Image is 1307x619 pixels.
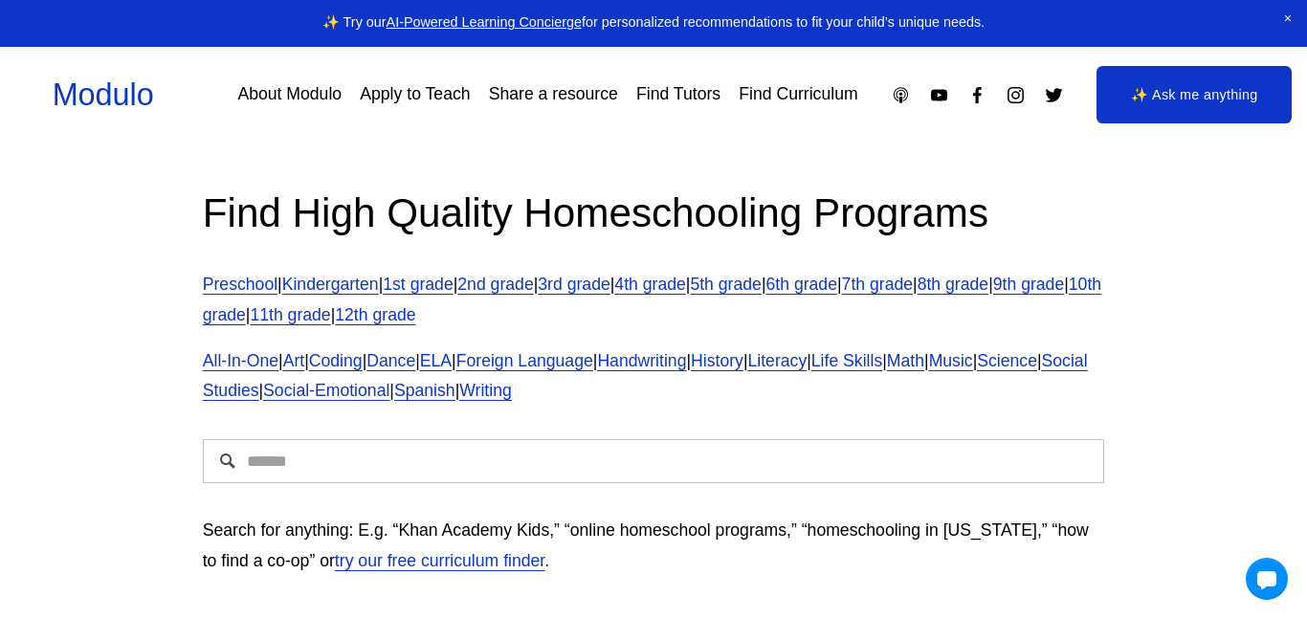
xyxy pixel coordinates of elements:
[1006,85,1026,105] a: Instagram
[739,78,857,112] a: Find Curriculum
[918,275,988,294] a: 8th grade
[263,381,389,400] a: Social-Emotional
[842,275,913,294] a: 7th grade
[887,351,924,370] a: Math
[614,275,685,294] a: 4th grade
[335,305,415,324] a: 12th grade
[203,351,278,370] a: All-In-One
[811,351,882,370] a: Life Skills
[203,270,1105,331] p: | | | | | | | | | | | | |
[891,85,911,105] a: Apple Podcasts
[459,381,512,400] a: Writing
[309,351,363,370] a: Coding
[250,305,330,324] a: 11th grade
[335,551,544,570] a: try our free curriculum finder
[203,275,277,294] a: Preschool
[691,351,743,370] a: History
[538,275,609,294] a: 3rd grade
[456,351,593,370] a: Foreign Language
[237,78,342,112] a: About Modulo
[387,14,582,30] a: AI-Powered Learning Concierge
[366,351,415,370] a: Dance
[282,275,379,294] a: Kindergarten
[993,275,1064,294] a: 9th grade
[203,439,1105,483] input: Search
[929,85,949,105] a: YouTube
[203,346,1105,408] p: | | | | | | | | | | | | | | | |
[203,187,1105,239] h2: Find High Quality Homeschooling Programs
[597,351,686,370] a: Handwriting
[360,78,470,112] a: Apply to Teach
[747,351,807,370] a: Literacy
[203,275,1101,324] a: 10th grade
[766,275,837,294] a: 6th grade
[394,381,455,400] a: Spanish
[383,275,454,294] a: 1st grade
[929,351,973,370] a: Music
[203,516,1105,577] p: Search for anything: E.g. “Khan Academy Kids,” “online homeschool programs,” “homeschooling in [U...
[1097,66,1292,123] a: ✨ Ask me anything
[1044,85,1064,105] a: Twitter
[967,85,987,105] a: Facebook
[203,351,1088,401] a: Social Studies
[977,351,1037,370] a: Science
[53,77,154,112] a: Modulo
[690,275,761,294] a: 5th grade
[636,78,720,112] a: Find Tutors
[420,351,452,370] a: ELA
[457,275,533,294] a: 2nd grade
[283,351,305,370] a: Art
[489,78,618,112] a: Share a resource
